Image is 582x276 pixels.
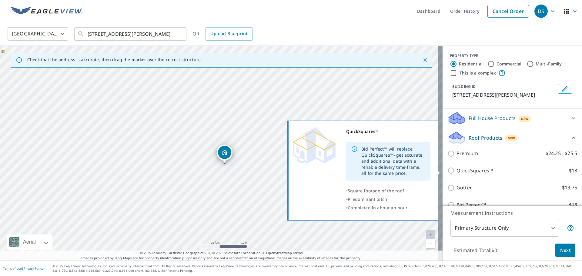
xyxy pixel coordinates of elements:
div: • [346,204,430,212]
a: Privacy Policy [24,266,43,271]
label: Multi-Family [536,61,562,67]
div: OR [192,27,253,41]
p: $18 [569,167,577,175]
button: Next [555,244,575,257]
div: • [346,187,430,195]
div: Roof ProductsNew [447,131,577,145]
span: Your report will include only the primary structure on the property. For example, a detached gara... [567,224,574,232]
div: Full House ProductsNew [447,111,577,125]
span: Next [560,247,570,254]
div: Bid Perfect™ will replace QuickSquares™- get accurate and additional data with a reliable deliver... [361,144,426,179]
p: Premium [457,150,478,157]
a: Terms [293,251,303,255]
p: Full House Products [469,115,516,122]
p: Gutter [457,184,472,191]
p: Bid Perfect™ [457,201,486,209]
p: BUILDING ID [452,84,476,89]
p: $13.75 [562,184,577,191]
p: QuickSquares™ [457,167,493,175]
p: Roof Products [469,134,502,141]
p: | [3,267,43,270]
span: © 2025 TomTom, Earthstar Geographics SIO, © 2025 Microsoft Corporation, © [140,251,303,256]
span: Upload Blueprint [210,30,247,38]
img: EV Logo [11,7,82,16]
a: Terms of Use [3,266,22,271]
span: Square footage of the roof [348,188,404,194]
button: Edit building 1 [558,84,572,94]
div: Aerial [7,234,52,250]
p: Check that the address is accurate, then drag the marker over the correct structure. [27,57,202,62]
a: Cancel Order [487,5,529,18]
label: This is a complex [460,70,496,76]
p: © 2025 Eagle View Technologies, Inc. and Pictometry International Corp. All Rights Reserved. Repo... [52,264,579,273]
label: Residential [459,61,483,67]
div: Primary Structure Only [450,220,559,237]
input: Search by address or latitude-longitude [88,25,174,42]
div: PROPERTY TYPE [450,53,575,58]
span: Predominant pitch [348,196,387,202]
label: Commercial [497,61,522,67]
button: Close [421,56,429,64]
div: • [346,195,430,204]
a: OpenStreetMap [266,251,292,255]
div: DS [534,5,548,18]
p: Estimated Total: $0 [449,244,502,257]
div: Dropped pin, building 1, Residential property, 3358 Tannenbaum Ln Rockford, IL 61109 [217,145,232,163]
div: Aerial [21,234,38,250]
p: Measurement Instructions [450,209,574,217]
span: New [508,136,515,141]
div: QuickSquares™ [346,127,430,136]
span: Completed in about an hour [348,205,407,211]
span: New [521,116,529,121]
p: $24.25 - $75.5 [546,150,577,157]
div: [GEOGRAPHIC_DATA] [8,25,68,42]
a: Current Level 20, Zoom In Disabled [426,230,435,239]
p: $18 [569,201,577,209]
img: Premium [293,127,336,164]
a: Upload Blueprint [206,27,252,41]
a: Current Level 20, Zoom Out [426,239,435,248]
p: [STREET_ADDRESS][PERSON_NAME] [452,91,555,98]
